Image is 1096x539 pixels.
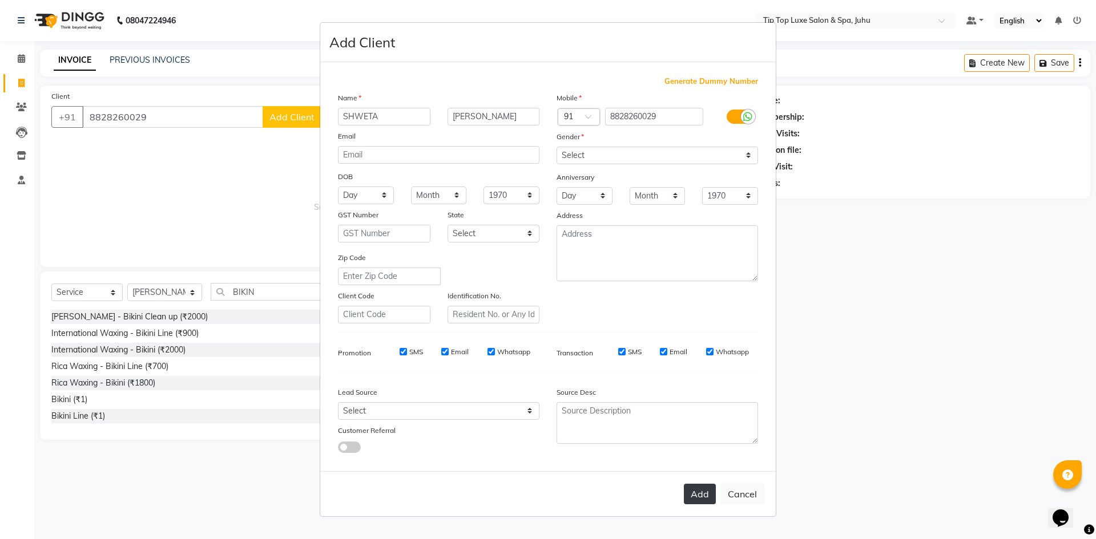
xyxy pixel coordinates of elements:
[338,425,396,436] label: Customer Referral
[664,76,758,87] span: Generate Dummy Number
[448,306,540,323] input: Resident No. or Any Id
[628,347,642,357] label: SMS
[448,108,540,125] input: Last Name
[448,291,501,301] label: Identification No.
[338,131,356,141] label: Email
[448,210,464,220] label: State
[557,387,596,398] label: Source Desc
[557,348,593,358] label: Transaction
[605,108,704,125] input: Mobile
[338,268,441,285] input: Enter Zip Code
[338,93,361,103] label: Name
[497,347,530,357] label: Whatsapp
[338,291,374,301] label: Client Code
[329,32,395,52] h4: Add Client
[684,484,716,504] button: Add
[451,347,469,357] label: Email
[338,108,430,125] input: First Name
[338,225,430,242] input: GST Number
[670,347,687,357] label: Email
[557,93,582,103] label: Mobile
[338,387,377,398] label: Lead Source
[557,210,583,221] label: Address
[557,132,584,142] label: Gender
[338,306,430,323] input: Client Code
[557,172,594,183] label: Anniversary
[338,253,366,263] label: Zip Code
[409,347,423,357] label: SMS
[716,347,749,357] label: Whatsapp
[720,483,764,505] button: Cancel
[1048,493,1085,528] iframe: chat widget
[338,348,371,358] label: Promotion
[338,146,539,164] input: Email
[338,210,378,220] label: GST Number
[338,172,353,182] label: DOB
